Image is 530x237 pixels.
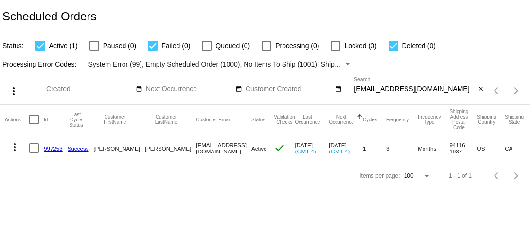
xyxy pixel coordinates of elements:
mat-select: Filter by Processing Error Codes [88,58,353,70]
span: Processing Error Codes: [2,60,77,68]
button: Change sorting for LastProcessingCycleId [68,112,85,128]
mat-cell: 94116-1937 [449,134,477,162]
input: Created [46,85,134,93]
mat-cell: Months [418,134,449,162]
button: Previous page [487,166,507,186]
mat-icon: check [274,142,285,153]
mat-icon: date_range [235,85,242,93]
mat-cell: [PERSON_NAME] [94,134,145,162]
button: Change sorting for ShippingPostcode [449,109,468,130]
button: Change sorting for Status [251,117,265,122]
button: Change sorting for Id [44,117,48,122]
button: Change sorting for CustomerLastName [145,114,187,125]
button: Clear [476,85,486,95]
span: Deleted (0) [402,40,436,51]
span: Processing (0) [275,40,319,51]
mat-icon: date_range [335,85,342,93]
div: Items per page: [359,172,400,179]
input: Customer Created [246,85,333,93]
span: Paused (0) [103,40,136,51]
mat-select: Items per page: [404,173,431,180]
span: Status: [2,42,24,50]
button: Change sorting for CustomerFirstName [94,114,136,125]
mat-cell: [DATE] [329,134,363,162]
mat-cell: [PERSON_NAME] [145,134,196,162]
input: Search [354,85,476,93]
button: Change sorting for FrequencyType [418,114,441,125]
mat-header-cell: Actions [5,105,29,134]
button: Change sorting for NextOccurrenceUtc [329,114,354,125]
mat-cell: 1 [363,134,386,162]
a: 997253 [44,145,63,152]
a: Success [68,145,89,152]
button: Next page [507,81,526,101]
mat-cell: US [477,134,505,162]
mat-cell: [DATE] [295,134,329,162]
button: Change sorting for Frequency [386,117,409,122]
mat-header-cell: Validation Checks [274,105,295,134]
input: Next Occurrence [146,85,233,93]
mat-cell: [EMAIL_ADDRESS][DOMAIN_NAME] [196,134,251,162]
mat-icon: close [477,85,484,93]
h2: Scheduled Orders [2,10,96,23]
span: Locked (0) [344,40,376,51]
button: Change sorting for ShippingCountry [477,114,496,125]
div: 1 - 1 of 1 [449,172,472,179]
button: Previous page [487,81,507,101]
button: Change sorting for CustomerEmail [196,117,230,122]
mat-icon: more_vert [9,141,20,153]
mat-cell: 3 [386,134,418,162]
mat-icon: more_vert [8,85,19,97]
mat-icon: date_range [136,85,142,93]
span: Active (1) [49,40,78,51]
span: 100 [404,172,414,179]
button: Change sorting for Cycles [363,117,377,122]
span: Queued (0) [215,40,250,51]
span: Active [251,145,267,152]
a: (GMT-4) [329,148,350,154]
button: Change sorting for ShippingState [505,114,524,125]
span: Failed (0) [161,40,190,51]
button: Next page [507,166,526,186]
button: Change sorting for LastOccurrenceUtc [295,114,320,125]
a: (GMT-4) [295,148,316,154]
